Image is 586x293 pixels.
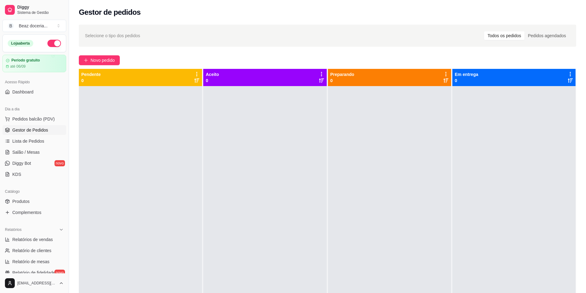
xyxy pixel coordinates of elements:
span: Diggy Bot [12,160,31,166]
span: plus [84,58,88,62]
div: Loja aberta [8,40,33,47]
a: Relatórios de vendas [2,235,66,244]
div: Beaz doceria ... [19,23,47,29]
a: Relatório de fidelidadenovo [2,268,66,278]
a: Complementos [2,208,66,217]
p: Aceito [206,71,219,77]
span: Relatório de clientes [12,247,51,254]
p: 0 [330,77,354,84]
div: Catálogo [2,187,66,196]
a: Diggy Botnovo [2,158,66,168]
button: Novo pedido [79,55,120,65]
p: Em entrega [455,71,478,77]
span: Selecione o tipo dos pedidos [85,32,140,39]
span: Diggy [17,5,64,10]
span: Salão / Mesas [12,149,40,155]
span: Dashboard [12,89,34,95]
button: Select a team [2,20,66,32]
span: Gestor de Pedidos [12,127,48,133]
span: Pedidos balcão (PDV) [12,116,55,122]
span: Relatórios de vendas [12,236,53,243]
span: Novo pedido [91,57,115,64]
a: Relatório de clientes [2,246,66,255]
a: Salão / Mesas [2,147,66,157]
p: Preparando [330,71,354,77]
span: Relatório de mesas [12,259,50,265]
a: Lista de Pedidos [2,136,66,146]
span: B [8,23,14,29]
span: Complementos [12,209,41,216]
span: Produtos [12,198,30,204]
div: Dia a dia [2,104,66,114]
p: 0 [81,77,101,84]
div: Pedidos agendados [524,31,569,40]
a: DiggySistema de Gestão [2,2,66,17]
button: Alterar Status [47,40,61,47]
p: 0 [455,77,478,84]
a: Produtos [2,196,66,206]
span: Sistema de Gestão [17,10,64,15]
a: KDS [2,169,66,179]
div: Todos os pedidos [484,31,524,40]
span: [EMAIL_ADDRESS][DOMAIN_NAME] [17,281,56,286]
button: [EMAIL_ADDRESS][DOMAIN_NAME] [2,276,66,291]
p: 0 [206,77,219,84]
article: Período gratuito [11,58,40,63]
span: Relatório de fidelidade [12,270,55,276]
button: Pedidos balcão (PDV) [2,114,66,124]
a: Dashboard [2,87,66,97]
a: Período gratuitoaté 06/09 [2,55,66,72]
span: Lista de Pedidos [12,138,44,144]
p: Pendente [81,71,101,77]
span: Relatórios [5,227,22,232]
a: Gestor de Pedidos [2,125,66,135]
article: até 06/09 [10,64,26,69]
div: Acesso Rápido [2,77,66,87]
a: Relatório de mesas [2,257,66,267]
span: KDS [12,171,21,177]
h2: Gestor de pedidos [79,7,141,17]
